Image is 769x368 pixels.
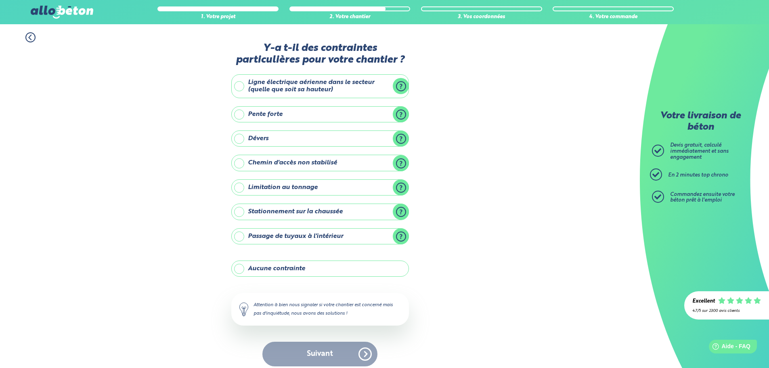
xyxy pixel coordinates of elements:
[231,74,409,98] label: Ligne électrique aérienne dans le secteur (quelle que soit sa hauteur)
[289,14,411,20] div: 2. Votre chantier
[231,204,409,220] label: Stationnement sur la chaussée
[231,155,409,171] label: Chemin d'accès non stabilisé
[697,336,760,359] iframe: Help widget launcher
[231,179,409,196] label: Limitation au tonnage
[553,14,674,20] div: 4. Votre commande
[231,261,409,277] label: Aucune contrainte
[231,42,409,66] label: Y-a t-il des contraintes particulières pour votre chantier ?
[231,106,409,122] label: Pente forte
[157,14,279,20] div: 1. Votre projet
[231,228,409,244] label: Passage de tuyaux à l'intérieur
[231,293,409,325] div: Attention à bien nous signaler si votre chantier est concerné mais pas d'inquiétude, nous avons d...
[421,14,542,20] div: 3. Vos coordonnées
[31,6,93,19] img: allobéton
[231,130,409,147] label: Dévers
